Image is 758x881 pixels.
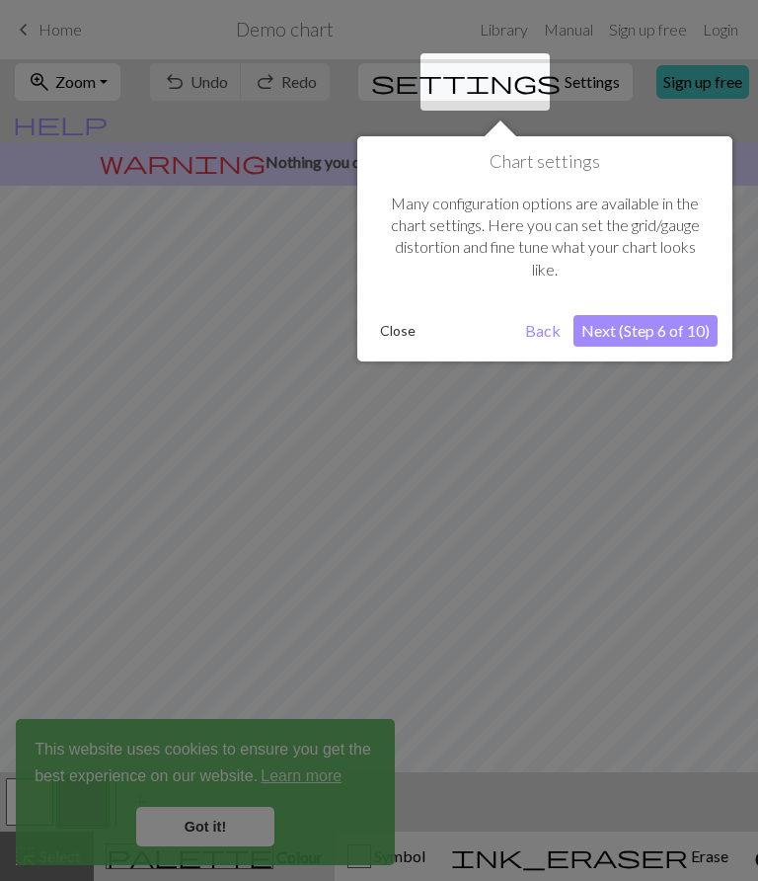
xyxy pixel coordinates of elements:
[573,315,718,347] button: Next (Step 6 of 10)
[372,173,718,301] div: Many configuration options are available in the chart settings. Here you can set the grid/gauge d...
[517,315,568,347] button: Back
[357,136,732,361] div: Chart settings
[372,151,718,173] h1: Chart settings
[372,316,423,346] button: Close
